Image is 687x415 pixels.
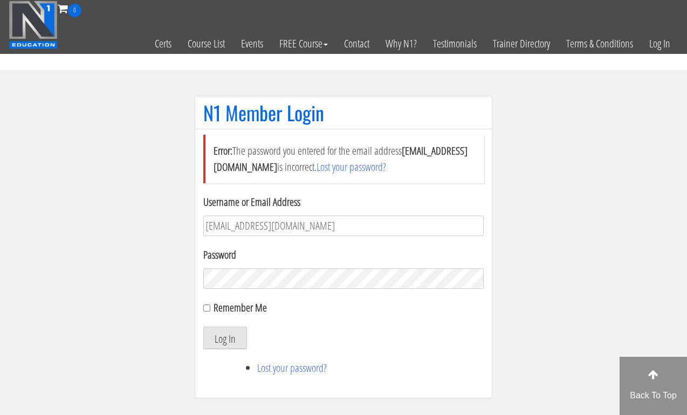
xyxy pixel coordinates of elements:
a: Trainer Directory [485,17,558,70]
a: FREE Course [271,17,336,70]
label: Username or Email Address [203,194,484,210]
a: Contact [336,17,377,70]
h1: N1 Member Login [203,102,484,123]
a: Testimonials [425,17,485,70]
a: Why N1? [377,17,425,70]
a: Lost your password? [317,160,386,174]
a: Certs [147,17,180,70]
strong: Error: [214,143,232,158]
a: 0 [58,1,81,16]
img: n1-education [9,1,58,49]
label: Password [203,247,484,263]
button: Log In [203,327,247,349]
a: Course List [180,17,233,70]
label: Remember Me [214,300,267,315]
a: Lost your password? [257,361,327,375]
li: The password you entered for the email address is incorrect. [203,135,484,183]
strong: [EMAIL_ADDRESS][DOMAIN_NAME] [214,143,468,174]
span: 0 [68,4,81,17]
a: Events [233,17,271,70]
a: Log In [641,17,678,70]
a: Terms & Conditions [558,17,641,70]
